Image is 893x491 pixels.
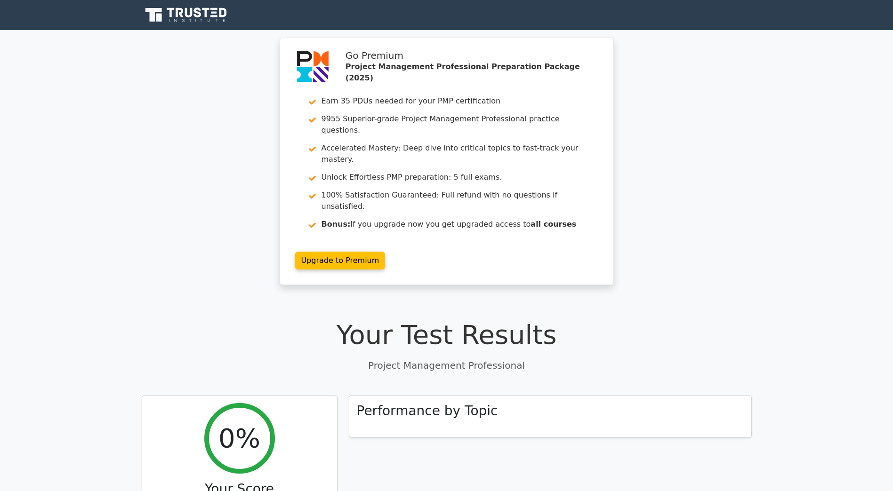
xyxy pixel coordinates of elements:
[295,252,386,269] a: Upgrade to Premium
[142,358,752,372] p: Project Management Professional
[218,422,260,454] h2: 0%
[142,319,752,350] h1: Your Test Results
[357,403,498,419] h3: Performance by Topic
